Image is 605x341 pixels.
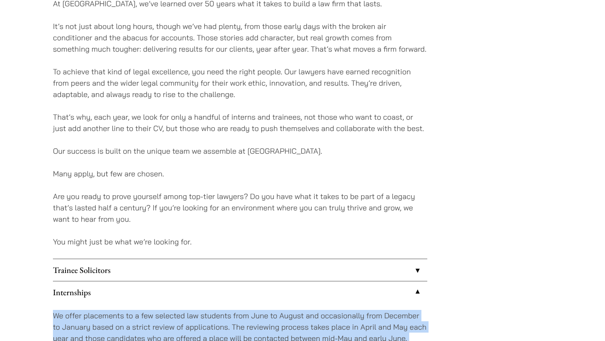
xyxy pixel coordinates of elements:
[53,145,427,157] p: Our success is built on the unique team we assemble at [GEOGRAPHIC_DATA].
[53,259,427,281] a: Trainee Solicitors
[53,21,427,55] p: It’s not just about long hours, though we’ve had plenty, from those early days with the broken ai...
[53,236,427,247] p: You might just be what we’re looking for.
[53,191,427,225] p: Are you ready to prove yourself among top-tier lawyers? Do you have what it takes to be part of a...
[53,111,427,134] p: That’s why, each year, we look for only a handful of interns and trainees, not those who want to ...
[53,281,427,303] a: Internships
[53,66,427,100] p: To achieve that kind of legal excellence, you need the right people. Our lawyers have earned reco...
[53,168,427,179] p: Many apply, but few are chosen.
